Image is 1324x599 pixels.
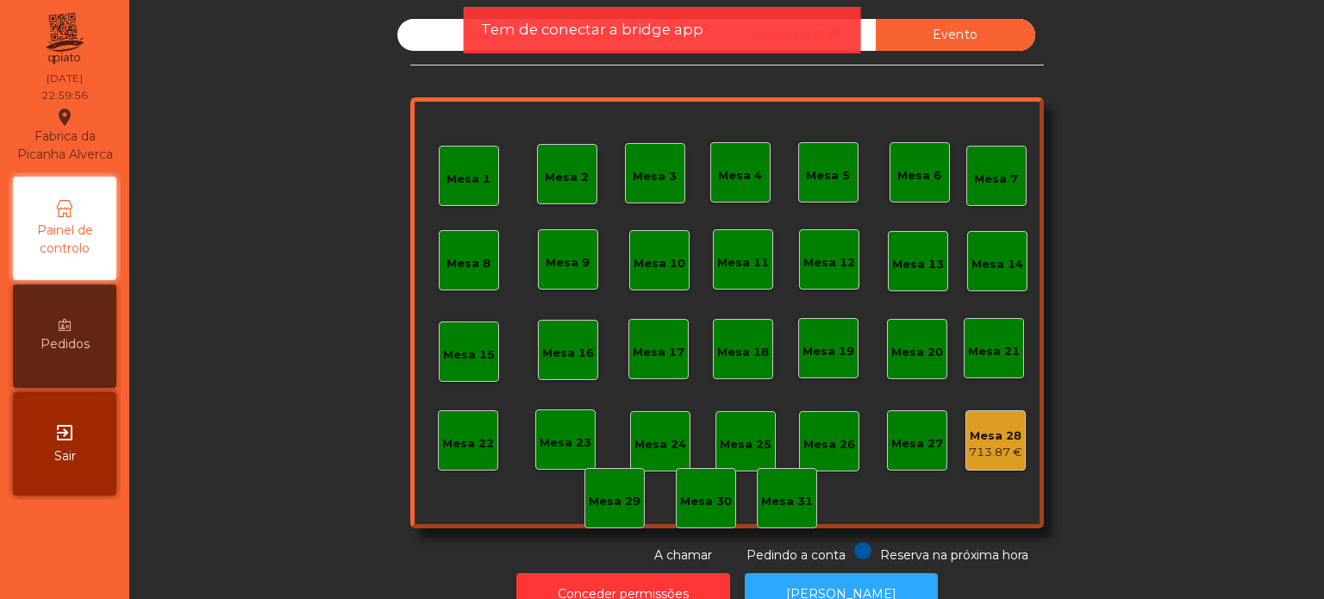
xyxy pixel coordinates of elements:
div: Mesa 26 [803,436,855,453]
div: Mesa 13 [892,256,944,273]
i: exit_to_app [54,422,75,443]
span: Tem de conectar a bridge app [481,19,703,41]
span: Pedidos [41,335,90,353]
div: Mesa 12 [803,254,855,271]
div: 22:59:56 [41,88,88,103]
img: qpiato [43,9,85,69]
div: Mesa 18 [717,344,769,361]
span: Painel de controlo [17,222,112,258]
div: Fabrica da Picanha Alverca [14,107,116,164]
div: Mesa 22 [442,435,494,452]
div: Mesa 31 [761,493,813,510]
div: Mesa 5 [806,167,850,184]
div: Evento [876,19,1035,51]
div: Mesa 8 [447,255,490,272]
div: Mesa 19 [803,343,854,360]
i: location_on [54,107,75,128]
span: Reserva na próxima hora [880,547,1028,563]
div: 713.87 € [969,444,1022,461]
div: Mesa 14 [971,256,1023,273]
span: Sair [54,447,76,465]
div: Mesa 6 [897,167,941,184]
div: Mesa 16 [542,345,594,362]
div: Mesa 1 [447,171,490,188]
div: Mesa 7 [974,171,1018,188]
div: Mesa 27 [891,435,943,452]
div: Mesa 9 [546,254,590,271]
div: Mesa 24 [634,436,686,453]
div: Mesa 29 [589,493,640,510]
div: Mesa 15 [443,346,495,364]
div: Mesa 30 [680,493,732,510]
div: Mesa 23 [540,434,591,452]
div: Mesa 21 [968,343,1020,360]
div: Mesa 4 [718,167,762,184]
div: Mesa 3 [633,168,677,185]
span: Pedindo a conta [746,547,846,563]
div: Mesa 17 [633,344,684,361]
div: [DATE] [47,71,83,86]
div: Mesa 10 [634,255,685,272]
div: Sala [397,19,557,51]
div: Mesa 25 [720,436,771,453]
div: Mesa 2 [545,169,589,186]
div: Mesa 20 [891,344,943,361]
div: Mesa 11 [717,254,769,271]
span: A chamar [654,547,712,563]
div: Mesa 28 [969,427,1022,445]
